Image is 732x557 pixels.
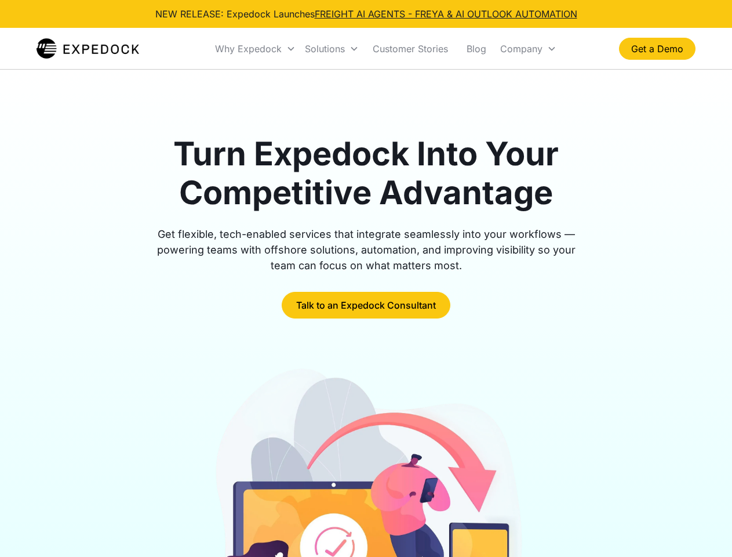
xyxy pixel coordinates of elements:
[215,43,282,55] div: Why Expedock
[315,8,577,20] a: FREIGHT AI AGENTS - FREYA & AI OUTLOOK AUTOMATION
[155,7,577,21] div: NEW RELEASE: Expedock Launches
[500,43,542,55] div: Company
[363,29,457,68] a: Customer Stories
[300,29,363,68] div: Solutions
[619,38,695,60] a: Get a Demo
[144,135,589,212] h1: Turn Expedock Into Your Competitive Advantage
[496,29,561,68] div: Company
[457,29,496,68] a: Blog
[210,29,300,68] div: Why Expedock
[305,43,345,55] div: Solutions
[144,226,589,273] div: Get flexible, tech-enabled services that integrate seamlessly into your workflows — powering team...
[37,37,139,60] a: home
[37,37,139,60] img: Expedock Logo
[674,501,732,557] iframe: Chat Widget
[282,292,450,319] a: Talk to an Expedock Consultant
